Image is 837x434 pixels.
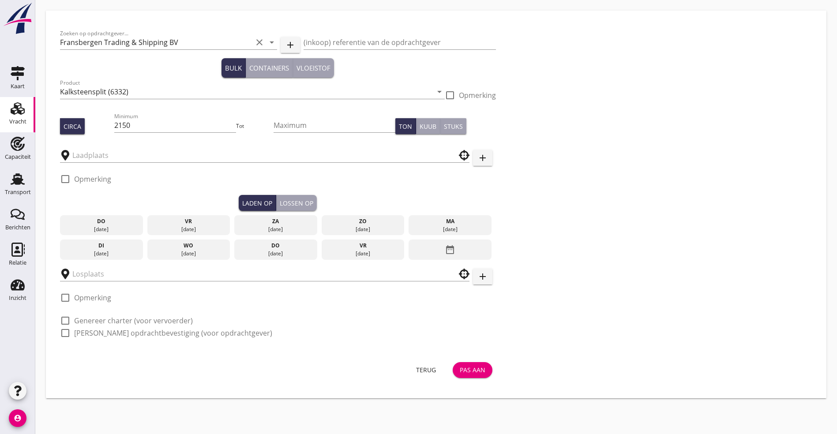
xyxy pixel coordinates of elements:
div: Vloeistof [297,63,330,73]
div: [DATE] [149,250,228,258]
div: Ton [399,122,412,131]
input: (inkoop) referentie van de opdrachtgever [304,35,496,49]
label: Opmerking [459,91,496,100]
i: arrow_drop_down [266,37,277,48]
i: account_circle [9,409,26,427]
button: Laden op [239,195,276,211]
div: Bulk [225,63,242,73]
i: date_range [445,242,455,258]
div: vr [149,217,228,225]
input: Product [60,85,432,99]
div: Kaart [11,83,25,89]
div: [DATE] [236,250,315,258]
div: [DATE] [323,250,402,258]
button: Stuks [440,118,466,134]
div: Transport [5,189,31,195]
button: Circa [60,118,85,134]
button: Terug [407,362,446,378]
div: Containers [249,63,289,73]
div: Pas aan [460,365,485,374]
div: Tot [236,122,274,130]
button: Kuub [416,118,440,134]
div: do [236,242,315,250]
label: Genereer charter (voor vervoerder) [74,316,193,325]
div: Kuub [420,122,436,131]
i: add [477,271,488,282]
div: Lossen op [280,198,313,208]
input: Laadplaats [72,148,445,162]
div: ma [411,217,489,225]
div: Vracht [9,119,26,124]
div: [DATE] [411,225,489,233]
div: za [236,217,315,225]
div: [DATE] [149,225,228,233]
button: Ton [395,118,416,134]
input: Minimum [114,118,236,132]
button: Containers [246,58,293,78]
div: [DATE] [62,250,141,258]
div: Inzicht [9,295,26,301]
div: do [62,217,141,225]
button: Bulk [221,58,246,78]
div: di [62,242,141,250]
input: Zoeken op opdrachtgever... [60,35,252,49]
input: Losplaats [72,267,445,281]
div: Berichten [5,224,30,230]
i: clear [254,37,265,48]
div: [DATE] [323,225,402,233]
div: [DATE] [62,225,141,233]
i: add [285,40,296,50]
i: arrow_drop_down [434,86,445,97]
div: Relatie [9,260,26,266]
div: [DATE] [236,225,315,233]
img: logo-small.a267ee39.svg [2,2,34,35]
button: Lossen op [276,195,317,211]
div: Terug [414,365,439,374]
div: wo [149,242,228,250]
div: Circa [64,122,81,131]
label: Opmerking [74,293,111,302]
div: vr [323,242,402,250]
div: Stuks [444,122,463,131]
div: zo [323,217,402,225]
i: add [477,153,488,163]
label: [PERSON_NAME] opdrachtbevestiging (voor opdrachtgever) [74,329,272,337]
button: Vloeistof [293,58,334,78]
button: Pas aan [453,362,492,378]
div: Capaciteit [5,154,31,160]
label: Opmerking [74,175,111,183]
input: Maximum [274,118,395,132]
div: Laden op [242,198,272,208]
